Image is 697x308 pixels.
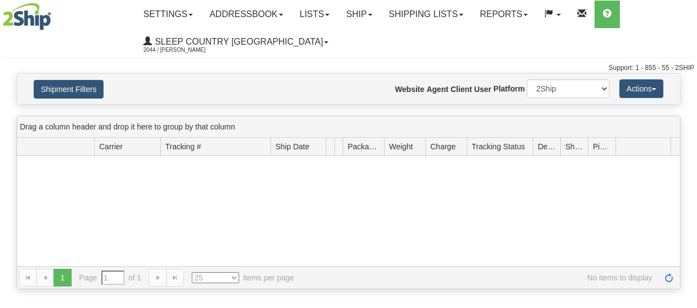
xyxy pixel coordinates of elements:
[538,141,556,152] span: Delivery Status
[472,1,536,28] a: Reports
[474,84,491,95] label: User
[53,269,71,287] span: 1
[426,84,449,95] label: Agent
[593,141,611,152] span: Pickup Status
[192,272,294,283] span: items per page
[494,83,525,94] label: Platform
[348,141,380,152] span: Packages
[135,1,201,28] a: Settings
[135,28,337,56] a: Sleep Country [GEOGRAPHIC_DATA] 2044 / [PERSON_NAME]
[430,141,456,152] span: Charge
[619,79,663,98] button: Actions
[389,141,413,152] span: Weight
[79,271,142,285] span: Page of 1
[34,80,104,99] button: Shipment Filters
[143,45,226,56] span: 2044 / [PERSON_NAME]
[310,272,652,283] span: No items to display
[472,141,525,152] span: Tracking Status
[275,141,309,152] span: Ship Date
[338,1,380,28] a: Ship
[451,84,472,95] label: Client
[201,1,291,28] a: Addressbook
[565,141,583,152] span: Shipment Issues
[3,63,694,73] div: Support: 1 - 855 - 55 - 2SHIP
[99,141,123,152] span: Carrier
[165,141,201,152] span: Tracking #
[291,1,338,28] a: Lists
[395,84,424,95] label: Website
[381,1,472,28] a: Shipping lists
[17,116,680,138] div: grid grouping header
[152,37,323,46] span: Sleep Country [GEOGRAPHIC_DATA]
[3,3,51,30] img: logo2044.jpg
[660,269,678,287] a: Refresh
